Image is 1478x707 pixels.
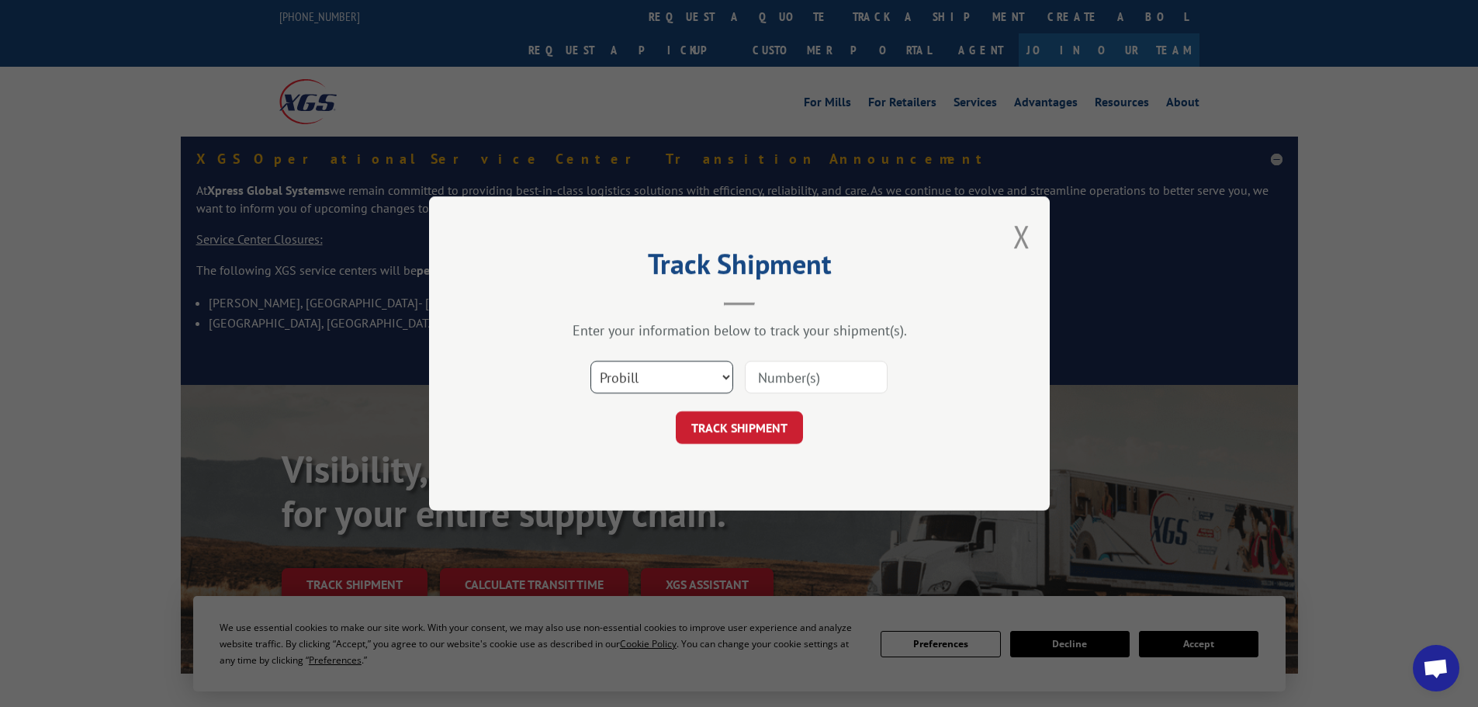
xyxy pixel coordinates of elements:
[745,361,888,393] input: Number(s)
[1013,216,1030,257] button: Close modal
[507,253,972,282] h2: Track Shipment
[507,321,972,339] div: Enter your information below to track your shipment(s).
[1413,645,1459,691] a: Open chat
[676,411,803,444] button: TRACK SHIPMENT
